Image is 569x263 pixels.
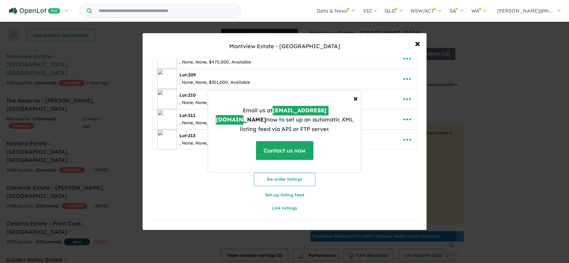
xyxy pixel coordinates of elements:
span: × [353,93,358,103]
input: Try estate name, suburb, builder or developer [93,4,239,17]
span: [PERSON_NAME]@th... [497,8,553,14]
img: Openlot PRO Logo White [9,7,60,15]
a: Contact us now [256,141,313,160]
p: Email us at now to set up an automatic XML listing feed via API or FTP server. [213,106,356,134]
